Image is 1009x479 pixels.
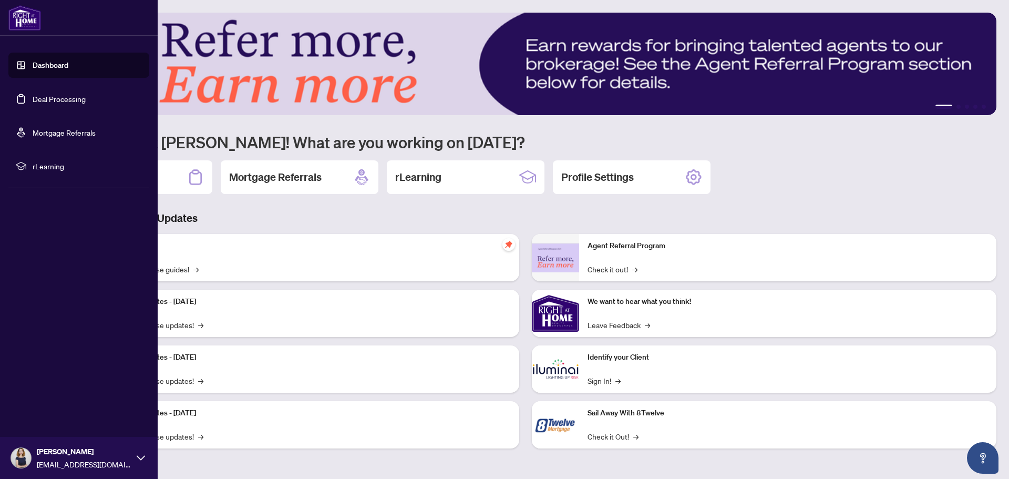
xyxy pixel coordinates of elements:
img: We want to hear what you think! [532,290,579,337]
span: → [198,319,203,331]
img: Slide 0 [55,13,996,115]
button: 3 [965,105,969,109]
img: logo [8,5,41,30]
button: Open asap [967,442,998,474]
span: → [193,263,199,275]
a: Leave Feedback→ [588,319,650,331]
span: [PERSON_NAME] [37,446,131,457]
span: [EMAIL_ADDRESS][DOMAIN_NAME] [37,458,131,470]
span: → [633,431,639,442]
a: Dashboard [33,60,68,70]
span: pushpin [502,238,515,251]
h2: Mortgage Referrals [229,170,322,185]
button: 2 [956,105,961,109]
a: Check it Out!→ [588,431,639,442]
img: Sail Away With 8Twelve [532,401,579,449]
img: Agent Referral Program [532,243,579,272]
h2: Profile Settings [561,170,634,185]
p: We want to hear what you think! [588,296,988,308]
h1: Welcome back [PERSON_NAME]! What are you working on [DATE]? [55,132,996,152]
h2: rLearning [395,170,441,185]
span: rLearning [33,160,142,172]
span: → [645,319,650,331]
a: Check it out!→ [588,263,637,275]
p: Identify your Client [588,352,988,363]
p: Platform Updates - [DATE] [110,352,511,363]
button: 4 [973,105,977,109]
img: Profile Icon [11,448,31,468]
a: Mortgage Referrals [33,128,96,137]
span: → [632,263,637,275]
span: → [198,375,203,386]
p: Self-Help [110,240,511,252]
span: → [615,375,621,386]
p: Platform Updates - [DATE] [110,296,511,308]
span: → [198,431,203,442]
h3: Brokerage & Industry Updates [55,211,996,226]
button: 5 [982,105,986,109]
button: 1 [935,105,952,109]
a: Deal Processing [33,94,86,104]
a: Sign In!→ [588,375,621,386]
img: Identify your Client [532,345,579,393]
p: Sail Away With 8Twelve [588,407,988,419]
p: Platform Updates - [DATE] [110,407,511,419]
p: Agent Referral Program [588,240,988,252]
